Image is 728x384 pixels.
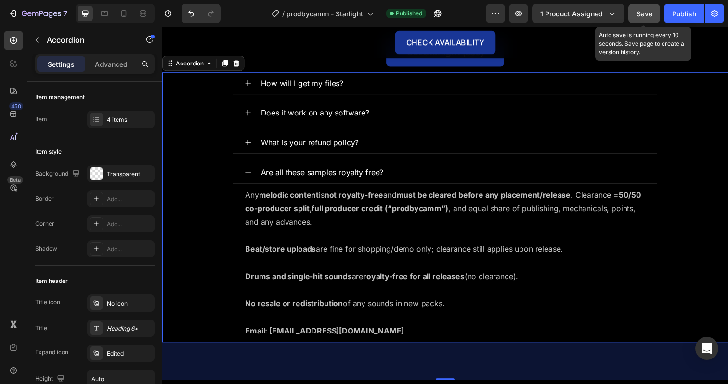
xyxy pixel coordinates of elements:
div: Title [35,324,47,333]
div: Undo/Redo [182,4,221,23]
button: Save [628,4,660,23]
div: Heading 6* [107,324,152,333]
div: 450 [9,102,23,110]
div: Add... [107,195,152,204]
span: / [282,9,285,19]
strong: No resale or redistribution [85,277,184,287]
p: 7 [63,8,67,19]
span: Save [637,10,652,18]
strong: must be cleared before any placement/release [239,166,417,176]
div: Expand icon [35,348,68,357]
strong: Beat/store uploads [85,222,157,231]
strong: full producer credit (“prodbycamm”) [153,180,292,190]
div: Open Intercom Messenger [695,337,718,360]
div: Item management [35,93,85,102]
button: 1 product assigned [532,4,624,23]
span: 1 product assigned [540,9,603,19]
div: Publish [672,9,696,19]
div: Title icon [35,298,60,307]
div: Border [35,194,54,203]
div: 4 items [107,115,152,124]
div: Accordion [12,33,44,41]
div: Corner [35,219,54,228]
button: 7 [4,4,72,23]
div: Background [35,167,82,180]
div: Item [35,115,47,124]
button: Publish [664,4,704,23]
div: Beta [7,176,23,184]
p: of any sounds in new packs. [85,275,493,289]
iframe: Design area [162,27,728,384]
strong: Drums and single-hit sounds [85,250,194,259]
span: Published [396,9,422,18]
strong: royalty-free for all releases [205,250,309,259]
div: No icon [107,299,152,308]
strong: not royalty-free [166,166,226,176]
div: Transparent [107,170,152,179]
div: Add... [107,245,152,254]
p: Advanced [95,59,128,69]
div: Item style [35,147,62,156]
p: are fine for shopping/demo only; clearance still applies upon release. [85,220,493,234]
span: prodbycamm - Starlight [286,9,363,19]
div: Item header [35,277,68,285]
div: Edited [107,349,152,358]
p: Settings [48,59,75,69]
div: Add... [107,220,152,229]
div: Shadow [35,244,57,253]
p: are (no clearance). [85,248,493,262]
p: Accordion [47,34,129,46]
strong: 50/50 co-producer split [85,166,489,190]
